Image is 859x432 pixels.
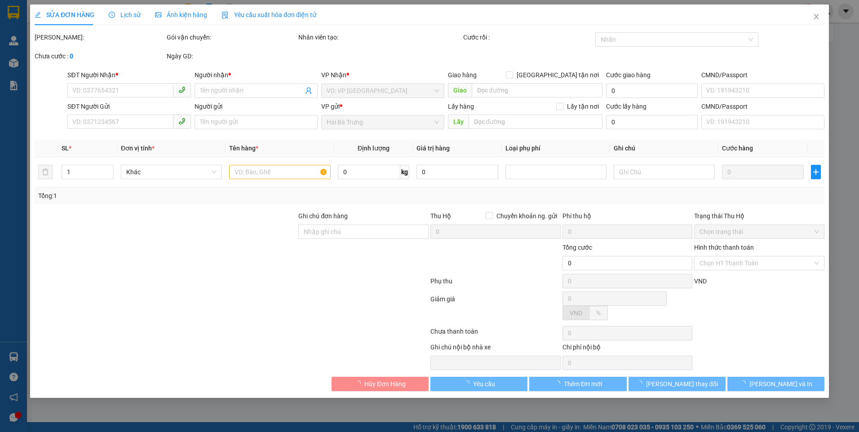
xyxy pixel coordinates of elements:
span: Lịch sử [109,11,141,18]
span: clock-circle [109,12,115,18]
span: Chuyển khoản ng. gửi [493,211,561,221]
span: Thu Hộ [430,212,451,220]
span: loading [463,380,473,387]
th: Loại phụ phí [502,140,610,157]
div: Ghi chú nội bộ nhà xe [430,342,561,356]
span: Tổng cước [562,244,592,251]
span: [GEOGRAPHIC_DATA] tận nơi [513,70,602,80]
span: Thêm ĐH mới [564,379,602,389]
span: loading [636,380,646,387]
span: Giao [448,83,472,97]
button: Yêu cầu [430,377,527,391]
div: Gói vận chuyển: [167,32,297,42]
b: 0 [70,53,73,60]
span: close [813,13,820,20]
span: % [596,309,601,317]
span: VP Nhận [321,71,346,79]
span: SỬA ĐƠN HÀNG [35,11,94,18]
span: VND [694,278,707,285]
img: icon [221,12,229,19]
label: Cước lấy hàng [606,103,646,110]
label: Cước giao hàng [606,71,651,79]
input: Cước lấy hàng [606,115,698,129]
div: Trạng thái Thu Hộ [694,211,824,221]
span: [PERSON_NAME] và In [749,379,812,389]
span: Lấy tận nơi [563,101,602,111]
div: Phụ thu [429,276,562,292]
div: Người nhận [194,70,317,80]
span: Giá trị hàng [416,145,450,152]
span: picture [155,12,161,18]
span: SL [62,145,69,152]
button: [PERSON_NAME] và In [727,377,824,391]
div: Cước rồi : [463,32,593,42]
label: Ghi chú đơn hàng [298,212,348,220]
span: Hủy Đơn Hàng [364,379,406,389]
div: Tổng: 1 [38,191,332,201]
button: Thêm ĐH mới [529,377,626,391]
span: Lấy [448,115,469,129]
div: VP gửi [321,101,444,111]
span: Giao hàng [448,71,477,79]
span: Hai Bà Trưng [327,115,439,129]
span: loading [354,380,364,387]
span: Lấy hàng [448,103,474,110]
span: phone [178,86,185,93]
span: plus [811,168,820,176]
button: Close [804,4,829,30]
span: phone [178,118,185,125]
input: Dọc đường [469,115,603,129]
span: Ảnh kiện hàng [155,11,207,18]
label: Hình thức thanh toán [694,244,754,251]
span: loading [554,380,564,387]
span: edit [35,12,41,18]
input: Dọc đường [472,83,603,97]
div: Chi phí nội bộ [562,342,693,356]
span: Định lượng [358,145,390,152]
span: kg [400,165,409,179]
button: plus [811,165,821,179]
button: [PERSON_NAME] thay đổi [629,377,726,391]
span: [PERSON_NAME] thay đổi [646,379,718,389]
input: Ghi Chú [614,165,715,179]
span: Đơn vị tính [121,145,155,152]
input: 0 [722,165,803,179]
div: Ngày GD: [167,51,297,61]
span: Yêu cầu [473,379,495,389]
div: CMND/Passport [701,101,824,111]
div: Chưa cước : [35,51,165,61]
button: Hủy Đơn Hàng [332,377,429,391]
button: delete [38,165,53,179]
span: Yêu cầu xuất hóa đơn điện tử [221,11,316,18]
span: loading [739,380,749,387]
span: user-add [305,87,312,94]
div: Chưa thanh toán [429,326,562,342]
div: SĐT Người Nhận [67,70,190,80]
div: [PERSON_NAME]: [35,32,165,42]
div: Nhân viên tạo: [298,32,461,42]
span: VND [570,309,582,317]
div: Giảm giá [429,294,562,324]
input: Cước giao hàng [606,84,698,98]
div: CMND/Passport [701,70,824,80]
th: Ghi chú [610,140,718,157]
div: Người gửi [194,101,317,111]
div: SĐT Người Gửi [67,101,190,111]
input: VD: Bàn, Ghế [229,165,330,179]
span: Chọn trạng thái [700,225,819,238]
input: Ghi chú đơn hàng [298,225,429,239]
span: Tên hàng [229,145,258,152]
span: Cước hàng [722,145,753,152]
div: Phí thu hộ [562,211,693,225]
span: Khác [126,165,217,179]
